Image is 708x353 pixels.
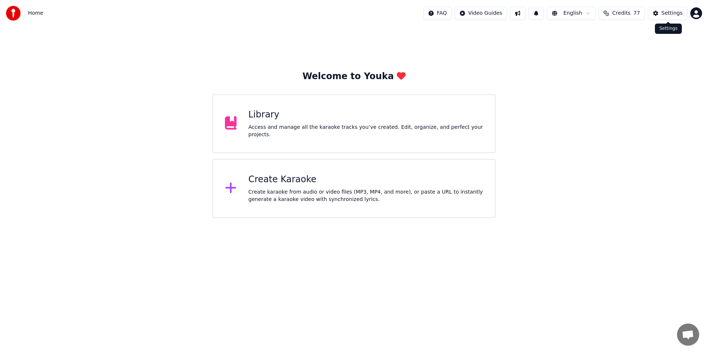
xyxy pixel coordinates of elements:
[249,174,483,186] div: Create Karaoke
[28,10,43,17] nav: breadcrumb
[677,324,699,346] div: Open chat
[28,10,43,17] span: Home
[612,10,630,17] span: Credits
[455,7,507,20] button: Video Guides
[302,71,406,82] div: Welcome to Youka
[249,109,483,121] div: Library
[249,188,483,203] div: Create karaoke from audio or video files (MP3, MP4, and more), or paste a URL to instantly genera...
[655,24,682,34] div: Settings
[6,6,21,21] img: youka
[598,7,645,20] button: Credits77
[648,7,687,20] button: Settings
[662,10,683,17] div: Settings
[249,124,483,138] div: Access and manage all the karaoke tracks you’ve created. Edit, organize, and perfect your projects.
[423,7,452,20] button: FAQ
[634,10,640,17] span: 77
